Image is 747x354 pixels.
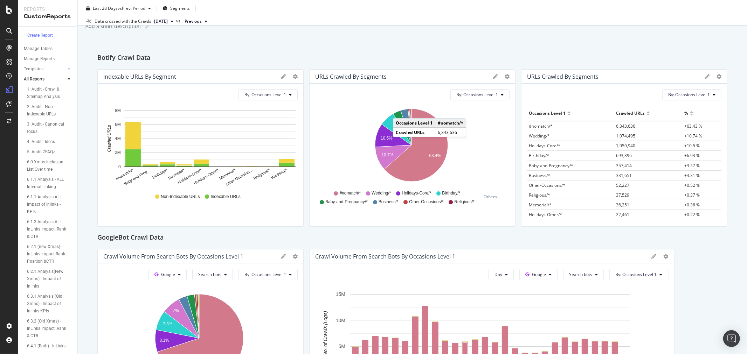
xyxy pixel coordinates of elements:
text: 5M [339,344,345,349]
div: Occasions Level 1 [529,108,566,119]
span: 2025 Aug. 1st [154,18,168,24]
div: URLs Crawled by Segments [315,73,387,80]
span: +3.57 % [684,163,700,169]
button: By: Occasions Level 1 [450,89,510,100]
span: Wedding/* [529,133,550,139]
text: 7% [173,308,179,313]
text: 0 [118,164,121,169]
td: 6,343,636 [435,128,466,137]
text: #nomatch/* [115,168,134,181]
span: +0.22 % [684,212,700,218]
span: Other-Occasions/* [409,199,444,205]
span: 37,529 [616,192,629,198]
a: 6.3.1 Analysis (Old Xmas) - Impact of Inlinks-KPIs [27,293,72,315]
span: 331,651 [616,172,632,178]
span: Wedding/* [372,190,391,196]
div: 6.1.1 Analysis ALL - Impact of Inlinks -KPIs [27,193,69,215]
span: 693,396 [616,153,632,158]
span: Google [161,271,175,277]
text: Holidays-Core/* [177,168,202,185]
span: vs [176,18,182,24]
button: Day [489,269,514,280]
span: 22,461 [616,212,629,218]
button: [DATE] [151,17,176,26]
a: + Create Report [24,32,72,39]
span: 6,343,636 [616,123,635,129]
text: Business/* [167,168,186,180]
div: Manage Tables [24,45,53,52]
a: 6.0 Xmas Inclusion List Over time [27,158,72,173]
div: 6.2.1 Analysis(New Xmas) - Impact of Inlinks [27,268,69,290]
div: URLs Crawled by Segments [527,73,599,80]
div: CustomReports [24,13,72,21]
svg: A chart. [315,106,507,187]
div: gear [505,74,510,79]
a: 6.2.1 (new Xmas)-InLinks Impact:Rank Position &CTR [27,243,72,265]
span: 357,414 [616,163,632,169]
span: Search bots [198,271,221,277]
span: Religious/* [529,192,550,198]
text: 10M [336,318,345,323]
div: Manage Reports [24,55,55,63]
span: Business/* [379,199,399,205]
span: #nomatch/* [340,190,361,196]
div: 6.2.1 (new Xmas)-InLinks Impact:Rank Position &CTR [27,243,70,265]
button: Segments [160,3,193,14]
div: gear [293,74,298,79]
td: Crawled URLs [393,128,435,137]
text: 15M [336,292,345,297]
span: Baby-and-Pregnancy/* [529,163,573,169]
a: 3. Audit - Canonical focus [27,121,72,135]
text: 4M [115,136,121,141]
div: 6.3.2 (Old Xmas) - InLinks Impact: Rank & CTR [27,318,69,340]
div: 6.1.1 Analysis - ALL Internal Linking [27,176,68,191]
button: By: Occasions Level 1 [238,89,298,100]
i: Edit report name [145,24,150,29]
div: URLs Crawled by SegmentsgeargearBy: Occasions Level 1A chart.#nomatch/*Wedding/*Holidays-Core/*Bi... [309,69,516,227]
div: Open Intercom Messenger [723,330,740,347]
span: 52,227 [616,182,629,188]
div: Data crossed with the Crawls [95,18,151,24]
span: Previous [185,18,202,24]
text: 2M [115,150,121,155]
button: Search bots [192,269,233,280]
div: Crawled URLs [616,108,645,119]
span: 1,074,495 [616,133,635,139]
text: Wedding/* [270,168,288,180]
span: Non-Indexable URLs [161,194,200,200]
td: Occasions Level 1 [393,119,435,128]
span: Indexable URLs [211,194,241,200]
h2: Botify Crawl Data [97,52,150,64]
a: Manage Tables [24,45,72,52]
div: Templates [24,65,43,73]
a: All Reports [24,76,65,83]
div: Botify Crawl Data [97,52,727,64]
button: By: Occasions Level 1 [609,269,669,280]
span: Segments [170,5,190,11]
span: vs Prev. Period [118,5,145,11]
button: Previous [182,17,210,26]
div: 6.1.3 Analysis ALL - InLinks Impact: Rank & CTR [27,218,69,240]
span: +10.5 % [684,143,700,149]
text: Holidays-Other/* [193,168,220,185]
div: Crawl Volume from Search bots by Occasions Level 1 [315,253,455,260]
span: By: Occasions Level 1 [615,271,657,277]
a: Templates [24,65,65,73]
span: #nomatch/* [529,123,553,129]
div: % [684,108,688,119]
text: Memorial/* [219,168,237,180]
span: Memorial/* [529,202,552,208]
td: #nomatch/* [435,119,466,128]
div: 5. Audit ZFAQz [27,148,55,156]
span: Other-Occasions/* [529,182,565,188]
div: 4. Audit - Ideas [27,138,55,146]
span: +6.93 % [684,153,700,158]
span: Holidays-Core/* [402,190,431,196]
span: Religious/* [455,199,475,205]
a: 6.1.3 Analysis ALL - InLinks Impact: Rank & CTR [27,218,72,240]
a: 5. Audit ZFAQz [27,148,72,156]
span: +10.74 % [684,133,702,139]
div: Add a short description [85,23,141,30]
a: 6.2.1 Analysis(New Xmas) - Impact of Inlinks [27,268,72,290]
span: Birthday/* [442,190,460,196]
